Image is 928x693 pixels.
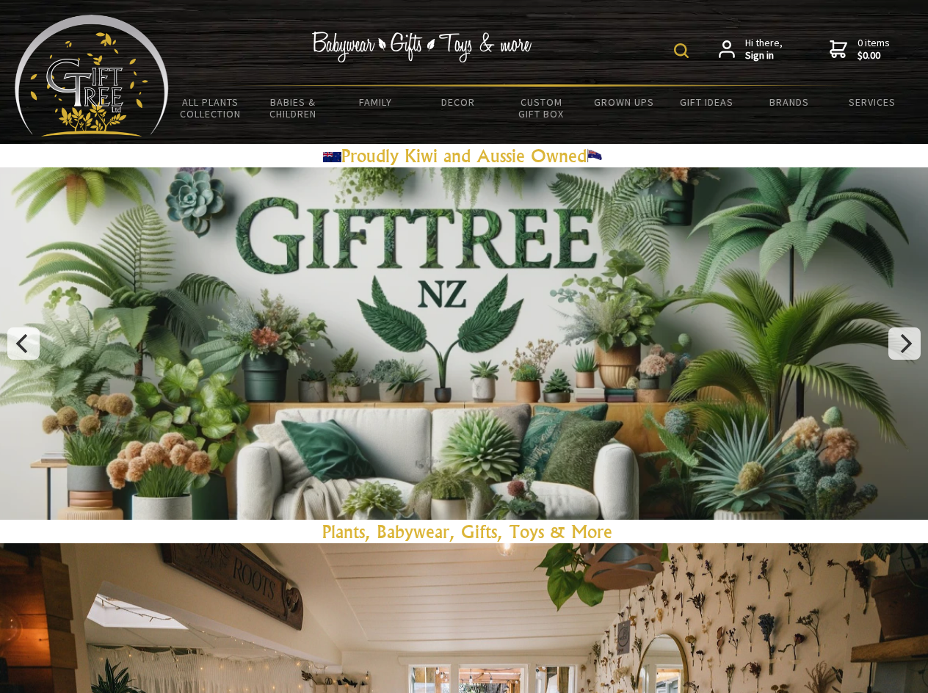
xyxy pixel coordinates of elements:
a: Brands [748,87,831,117]
img: Babywear - Gifts - Toys & more [311,32,532,62]
a: Services [830,87,913,117]
strong: Sign in [745,49,783,62]
img: product search [674,43,689,58]
a: All Plants Collection [169,87,252,129]
a: Hi there,Sign in [719,37,783,62]
img: Babyware - Gifts - Toys and more... [15,15,169,137]
a: Custom Gift Box [500,87,583,129]
a: Family [334,87,417,117]
span: Hi there, [745,37,783,62]
span: 0 items [858,36,890,62]
a: Grown Ups [582,87,665,117]
a: 0 items$0.00 [830,37,890,62]
a: Plants, Babywear, Gifts, Toys & Mor [322,520,603,543]
button: Previous [7,327,40,360]
button: Next [888,327,921,360]
strong: $0.00 [858,49,890,62]
a: Babies & Children [252,87,335,129]
a: Decor [417,87,500,117]
a: Proudly Kiwi and Aussie Owned [323,145,605,167]
a: Gift Ideas [665,87,748,117]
